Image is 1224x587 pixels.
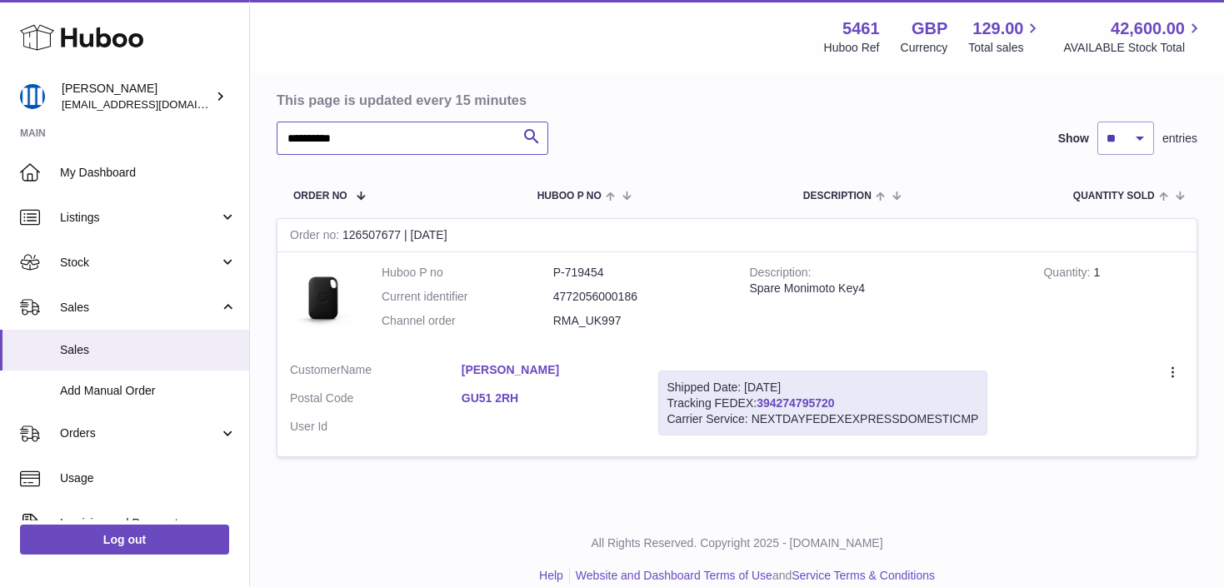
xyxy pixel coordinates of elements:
span: Sales [60,300,219,316]
img: 1676984517.jpeg [290,265,357,331]
dt: Huboo P no [382,265,553,281]
label: Show [1058,131,1089,147]
dd: RMA_UK997 [553,313,725,329]
span: AVAILABLE Stock Total [1063,40,1204,56]
strong: Description [750,266,812,283]
strong: GBP [912,17,947,40]
span: Huboo P no [537,191,602,201]
span: entries [1162,131,1197,147]
dt: User Id [290,419,462,435]
div: Huboo Ref [824,40,880,56]
span: Invoicing and Payments [60,515,219,531]
p: All Rights Reserved. Copyright 2025 - [DOMAIN_NAME] [263,535,1211,551]
dt: Name [290,362,462,382]
span: 129.00 [972,17,1023,40]
li: and [570,568,935,584]
strong: Quantity [1043,266,1093,283]
dt: Channel order [382,313,553,329]
div: [PERSON_NAME] [62,81,212,112]
a: 394274795720 [757,396,834,410]
div: Tracking FEDEX: [658,371,988,436]
div: Carrier Service: NEXTDAYFEDEXEXPRESSDOMESTICMP [667,411,979,427]
dd: 4772056000186 [553,289,725,305]
dd: P-719454 [553,265,725,281]
span: Description [803,191,872,201]
div: 126507677 | [DATE] [277,219,1197,252]
span: Add Manual Order [60,383,237,399]
span: Listings [60,210,219,226]
span: Sales [60,342,237,358]
span: Orders [60,425,219,441]
a: 129.00 Total sales [968,17,1042,56]
strong: Order no [290,228,342,246]
span: Usage [60,470,237,486]
span: Order No [293,191,347,201]
span: Stock [60,255,219,271]
a: Help [539,569,563,582]
div: Shipped Date: [DATE] [667,380,979,395]
span: My Dashboard [60,165,237,181]
a: Log out [20,525,229,555]
a: Service Terms & Conditions [792,569,935,582]
strong: 5461 [842,17,880,40]
h3: This page is updated every 15 minutes [277,91,1193,109]
span: [EMAIL_ADDRESS][DOMAIN_NAME] [62,97,245,111]
span: Quantity Sold [1073,191,1155,201]
a: [PERSON_NAME] [462,362,633,378]
dt: Postal Code [290,391,462,410]
a: GU51 2RH [462,391,633,406]
span: Customer [290,363,341,376]
img: oksana@monimoto.com [20,84,45,109]
div: Spare Monimoto Key4 [750,281,1019,296]
span: 42,600.00 [1111,17,1185,40]
a: Website and Dashboard Terms of Use [576,569,772,582]
td: 1 [1031,252,1197,350]
div: Currency [901,40,948,56]
a: 42,600.00 AVAILABLE Stock Total [1063,17,1204,56]
span: Total sales [968,40,1042,56]
dt: Current identifier [382,289,553,305]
